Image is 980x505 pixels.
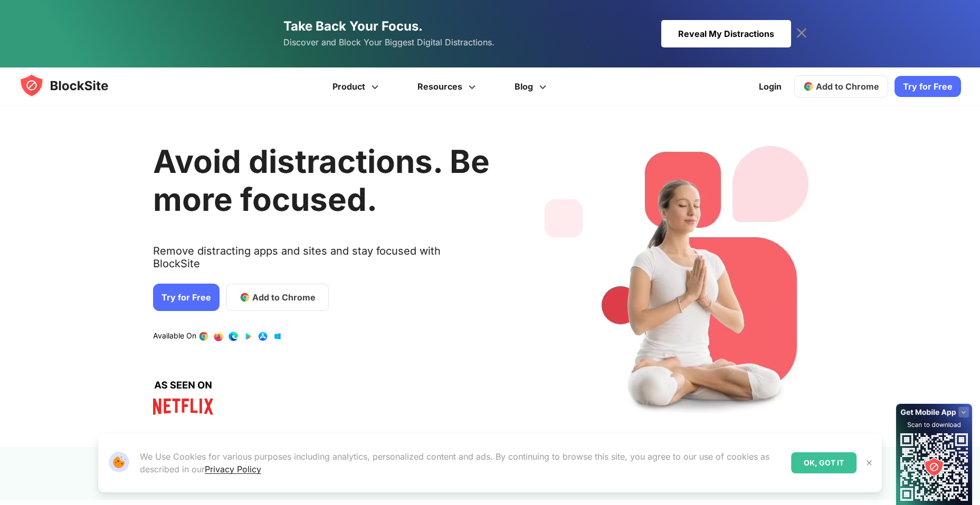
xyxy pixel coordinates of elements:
[862,456,876,470] button: Close
[661,20,791,47] div: Reveal My Distractions
[794,75,888,98] a: Add to Chrome
[226,284,329,311] a: Add to Chrome
[252,291,316,304] span: Add to Chrome
[865,459,873,467] img: Close
[19,73,129,98] img: blocksite-icon.5d769676.svg
[497,67,567,105] a: Blog
[283,35,494,50] span: Discover and Block Your Biggest Digital Distractions.
[283,18,423,34] span: Take Back Your Focus.
[791,452,857,473] div: OK, GOT IT
[895,76,961,97] a: Try for Free
[153,331,196,342] text: Available On
[153,142,490,218] h1: Avoid distractions. Be more focused.
[140,450,783,475] p: We Use Cookies for various purposes including analytics, personalized content and ads. By continu...
[205,464,261,474] a: Privacy Policy
[753,74,788,99] a: Login
[816,81,879,92] span: Add to Chrome
[399,67,497,105] a: Resources
[315,67,399,105] a: Product
[153,245,490,278] text: Remove distracting apps and sites and stay focused with BlockSite
[803,81,814,92] img: chrome-icon.svg
[153,284,220,311] a: Try for Free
